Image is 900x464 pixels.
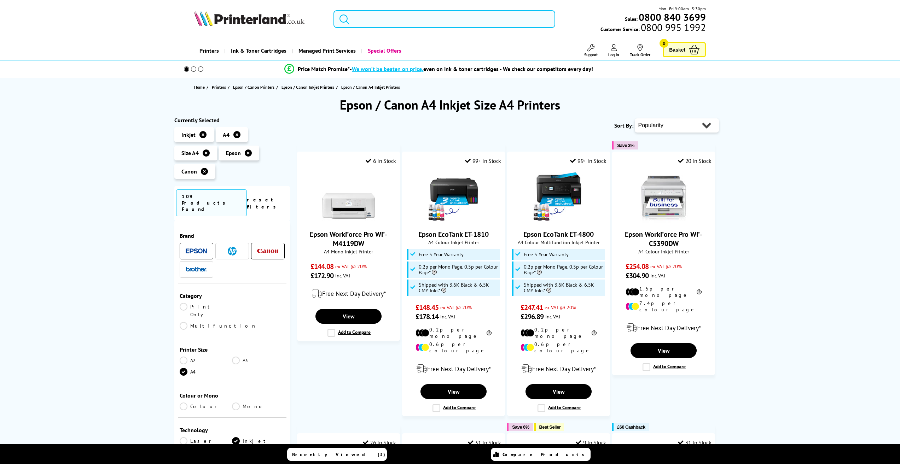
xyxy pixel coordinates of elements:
a: Epson EcoTank ET-1810 [418,230,489,239]
a: Canon [257,247,278,256]
span: Free 5 Year Warranty [524,252,569,257]
a: Colour [180,403,232,410]
a: Basket 0 [663,42,706,57]
div: Category [180,292,285,299]
span: ex VAT @ 20% [650,263,682,270]
a: Epson EcoTank ET-4800 [532,217,585,224]
span: ex VAT @ 20% [545,304,576,311]
span: inc VAT [545,313,561,320]
button: Best Seller [534,423,564,431]
a: Track Order [630,44,650,57]
span: Sales: [625,16,638,22]
span: Best Seller [539,424,561,430]
a: Printerland Logo [194,11,325,28]
a: Epson WorkForce Pro WF-M4119DW [322,217,375,224]
span: Log In [608,52,619,57]
span: A4 [223,131,230,138]
div: 9 In Stock [576,439,606,446]
span: Recently Viewed (3) [292,451,385,458]
li: 0.2p per mono page [416,327,492,339]
div: Printer Size [180,346,285,353]
li: 7.4p per colour page [626,300,702,313]
div: modal_delivery [511,359,606,379]
div: 26 In Stock [363,439,396,446]
span: Shipped with 3.6K Black & 6.5K CMY Inks* [524,282,604,293]
span: Free 5 Year Warranty [419,252,464,257]
span: A4 Colour Inkjet Printer [406,239,501,246]
img: HP [228,247,237,256]
a: Printers [194,42,224,60]
span: £172.90 [310,271,333,280]
label: Add to Compare [432,404,476,412]
a: Epson EcoTank ET-4800 [523,230,594,239]
a: View [526,384,591,399]
span: £60 Cashback [617,424,645,430]
span: ex VAT @ 20% [335,263,367,270]
span: £148.45 [416,303,439,312]
span: Price Match Promise* [298,65,350,72]
img: Epson WorkForce Pro WF-M4119DW [322,170,375,223]
span: 0.2p per Mono Page, 0.5p per Colour Page* [524,264,604,275]
a: A2 [180,357,232,364]
a: Epson / Canon Printers [233,83,276,91]
button: Save 6% [507,423,533,431]
span: inc VAT [650,272,666,279]
span: ex VAT @ 20% [440,304,472,311]
a: Epson [186,247,207,256]
li: 0.2p per mono page [521,327,597,339]
img: Epson [186,248,207,254]
span: Size A4 [181,149,199,157]
span: A4 Colour Multifunction Inkjet Printer [511,239,606,246]
span: inc VAT [440,313,456,320]
span: A4 Mono Inkjet Printer [301,248,396,255]
li: 0.6p per colour page [416,341,492,354]
div: 20 In Stock [678,157,711,164]
span: A4 Colour Inkjet Printer [616,248,711,255]
span: Inkjet [181,131,196,138]
a: A3 [232,357,285,364]
span: Epson [226,149,241,157]
button: Save 3% [612,141,638,149]
span: Epson / Canon A4 Inkjet Printers [341,84,400,90]
a: reset filters [247,196,280,210]
span: Save 3% [617,143,634,148]
img: Epson WorkForce Pro WF-C5390DW [637,170,690,223]
div: Currently Selected [174,117,290,124]
div: Technology [180,427,285,434]
a: View [631,343,696,358]
span: Mon - Fri 9:00am - 5:30pm [658,5,706,12]
a: Mono [232,403,285,410]
a: Epson / Canon Inkjet Printers [281,83,336,91]
span: Basket [669,45,685,54]
a: Epson WorkForce Pro WF-M4119DW [310,230,387,248]
label: Add to Compare [643,363,686,371]
li: 0.6p per colour page [521,341,597,354]
a: Home [194,83,207,91]
div: Colour or Mono [180,392,285,399]
a: Print Only [180,303,232,318]
div: modal_delivery [616,318,711,338]
span: £296.89 [521,312,544,321]
span: Save 6% [512,424,529,430]
span: 0 [660,39,668,48]
span: Shipped with 3.6K Black & 6.5K CMY Inks* [419,282,499,293]
a: Compare Products [491,448,591,461]
div: modal_delivery [406,359,501,379]
a: Brother [186,265,207,274]
a: Managed Print Services [292,42,361,60]
a: Special Offers [361,42,407,60]
h1: Epson / Canon A4 Inkjet Size A4 Printers [174,96,726,113]
span: Customer Service: [600,24,706,33]
a: Log In [608,44,619,57]
a: Laser [180,437,232,445]
span: Printers [212,83,226,91]
span: £247.41 [521,303,543,312]
span: £144.08 [310,262,333,271]
a: Epson WorkForce Pro WF-C5390DW [625,230,702,248]
div: 99+ In Stock [465,157,501,164]
span: Epson / Canon Printers [233,83,274,91]
b: 0800 840 3699 [639,11,706,24]
label: Add to Compare [538,404,581,412]
a: View [315,309,381,324]
span: Compare Products [503,451,588,458]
